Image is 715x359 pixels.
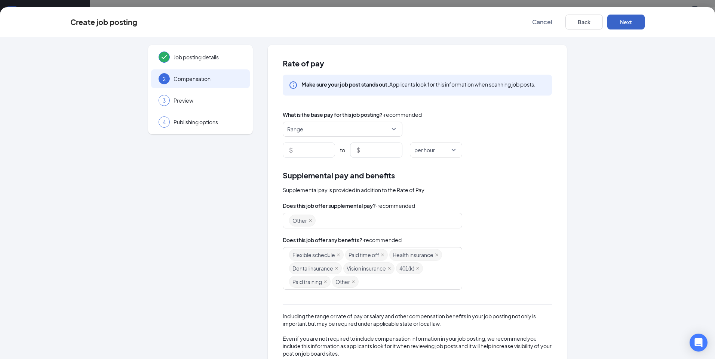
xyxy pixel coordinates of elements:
span: What is the base pay for this job posting? [283,110,383,119]
span: Publishing options [174,118,242,126]
span: · recommended [383,110,422,119]
span: · recommended [362,236,402,244]
span: Health insurance [393,249,433,260]
span: close [435,253,439,257]
span: Other [292,215,307,226]
span: Supplemental pay and benefits [283,169,395,181]
span: per hour [414,143,435,157]
span: close [335,266,338,270]
span: Other [335,276,350,287]
span: Paid time off [349,249,379,260]
span: 4 [163,118,166,126]
span: Range [287,122,303,136]
button: Cancel [524,15,561,29]
div: Create job posting [70,18,137,26]
span: close [381,253,384,257]
span: Cancel [532,18,552,26]
span: close [309,219,312,222]
span: close [337,253,340,257]
span: Does this job offer any benefits? [283,236,362,244]
div: Open Intercom Messenger [690,334,708,352]
span: Paid training [292,276,322,287]
button: Next [607,15,645,29]
span: Supplemental pay is provided in addition to the Rate of Pay [283,186,424,194]
span: Does this job offer supplemental pay? [283,202,376,210]
div: Applicants look for this information when scanning job posts. [301,81,536,88]
span: Compensation [174,75,242,82]
svg: Info [289,81,298,90]
span: Job posting details [174,53,242,61]
span: 401(k) [399,263,414,274]
span: Dental insurance [292,263,333,274]
span: close [352,280,355,284]
b: Make sure your job post stands out. [301,81,389,88]
svg: Checkmark [160,53,169,62]
span: close [416,266,420,270]
span: Flexible schedule [292,249,335,260]
span: close [323,280,327,284]
button: Back [565,15,603,29]
span: · recommended [376,202,415,210]
span: to [340,146,345,154]
span: Vision insurance [347,263,386,274]
span: close [387,266,391,270]
span: 3 [163,97,166,104]
span: 2 [163,75,166,82]
span: Preview [174,97,242,104]
span: Rate of pay [283,60,552,67]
